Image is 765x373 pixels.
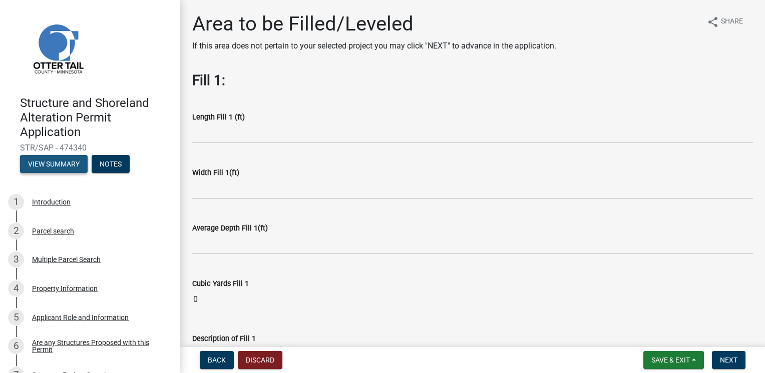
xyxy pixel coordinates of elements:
button: Next [712,351,745,369]
div: 1 [8,194,24,210]
label: Width Fill 1(ft) [192,169,239,176]
button: Notes [92,155,130,173]
button: Save & Exit [643,351,704,369]
div: 6 [8,338,24,354]
div: 4 [8,280,24,296]
div: Introduction [32,198,71,205]
div: 3 [8,251,24,267]
button: Back [200,351,234,369]
div: Applicant Role and Information [32,314,129,321]
wm-modal-confirm: Notes [92,161,130,169]
wm-modal-confirm: Summary [20,161,88,169]
button: Discard [238,351,282,369]
img: Otter Tail County, Minnesota [20,10,95,85]
span: Back [208,356,226,364]
h4: Structure and Shoreland Alteration Permit Application [20,96,172,139]
div: Property Information [32,285,98,292]
div: 2 [8,223,24,239]
button: View Summary [20,155,88,173]
i: share [707,16,719,28]
p: If this area does not pertain to your selected project you may click "NEXT" to advance in the app... [192,40,556,52]
h1: Area to be Filled/Leveled [192,12,556,36]
label: Length Fill 1 (ft) [192,114,245,121]
button: shareShare [699,12,751,31]
div: Multiple Parcel Search [32,256,101,263]
span: Share [721,16,743,28]
div: 5 [8,309,24,325]
span: Save & Exit [651,356,690,364]
span: STR/SAP - 474340 [20,143,160,152]
label: Average Depth Fill 1(ft) [192,225,268,232]
span: Next [720,356,737,364]
label: Description of Fill 1 [192,335,256,342]
strong: Fill 1: [192,72,225,88]
div: Parcel search [32,227,74,234]
label: Cubic Yards Fill 1 [192,280,249,287]
div: Are any Structures Proposed with this Permit [32,339,164,353]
